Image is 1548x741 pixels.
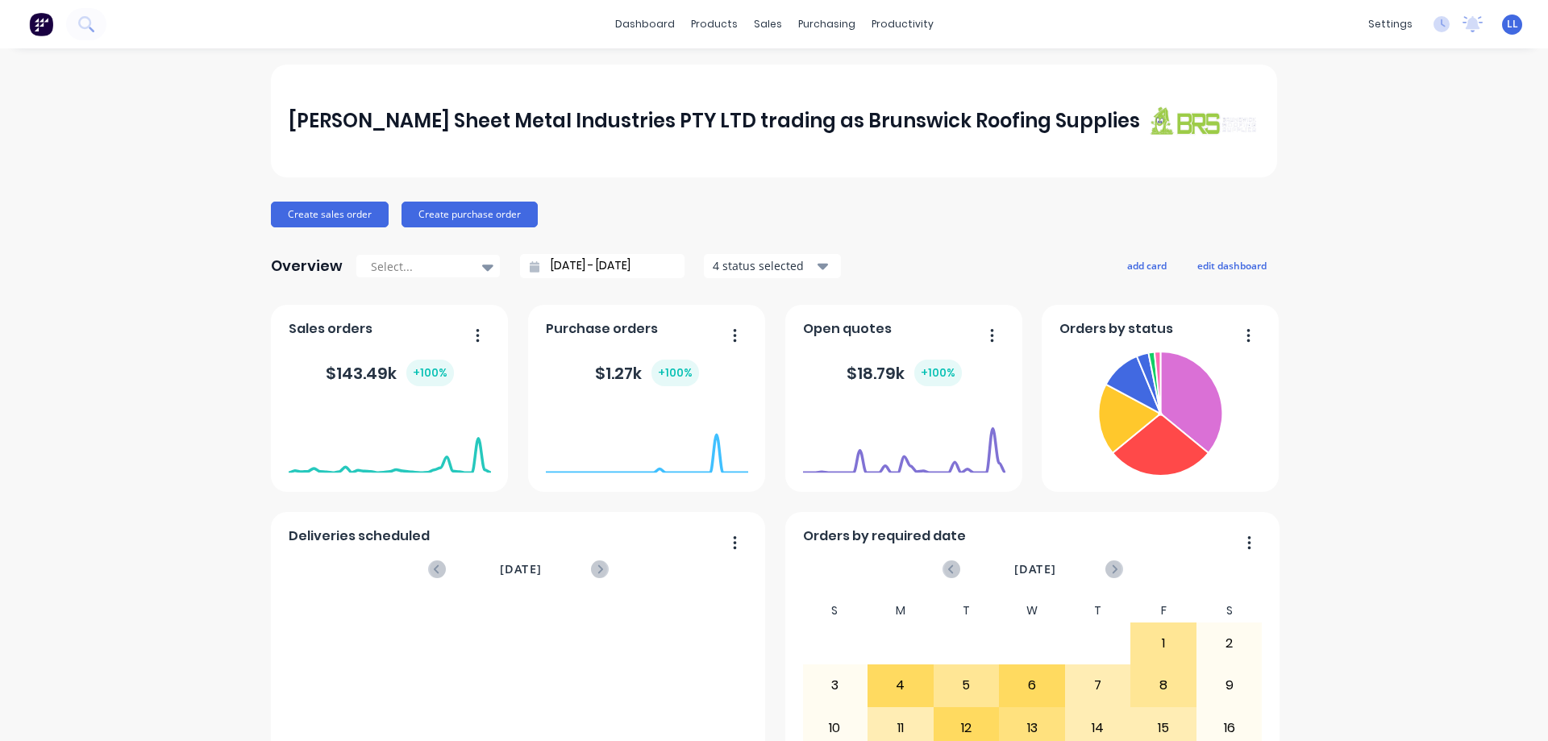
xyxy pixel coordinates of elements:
[1130,599,1196,622] div: F
[914,360,962,386] div: + 100 %
[868,665,933,706] div: 4
[1131,665,1196,706] div: 8
[595,360,699,386] div: $ 1.27k
[607,12,683,36] a: dashboard
[1059,319,1173,339] span: Orders by status
[868,599,934,622] div: M
[803,665,868,706] div: 3
[289,319,372,339] span: Sales orders
[500,560,542,578] span: [DATE]
[847,360,962,386] div: $ 18.79k
[326,360,454,386] div: $ 143.49k
[289,527,430,546] span: Deliveries scheduled
[1065,599,1131,622] div: T
[704,254,841,278] button: 4 status selected
[546,319,658,339] span: Purchase orders
[402,202,538,227] button: Create purchase order
[803,319,892,339] span: Open quotes
[1197,665,1262,706] div: 9
[1000,665,1064,706] div: 6
[1066,665,1130,706] div: 7
[1507,17,1518,31] span: LL
[289,105,1140,137] div: [PERSON_NAME] Sheet Metal Industries PTY LTD trading as Brunswick Roofing Supplies
[271,202,389,227] button: Create sales order
[746,12,790,36] div: sales
[934,665,999,706] div: 5
[863,12,942,36] div: productivity
[271,250,343,282] div: Overview
[802,599,868,622] div: S
[651,360,699,386] div: + 100 %
[1131,623,1196,664] div: 1
[1014,560,1056,578] span: [DATE]
[1196,599,1263,622] div: S
[790,12,863,36] div: purchasing
[1197,623,1262,664] div: 2
[683,12,746,36] div: products
[713,257,814,274] div: 4 status selected
[1360,12,1421,36] div: settings
[934,599,1000,622] div: T
[29,12,53,36] img: Factory
[406,360,454,386] div: + 100 %
[999,599,1065,622] div: W
[1117,255,1177,276] button: add card
[1187,255,1277,276] button: edit dashboard
[1146,106,1259,135] img: J A Sheet Metal Industries PTY LTD trading as Brunswick Roofing Supplies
